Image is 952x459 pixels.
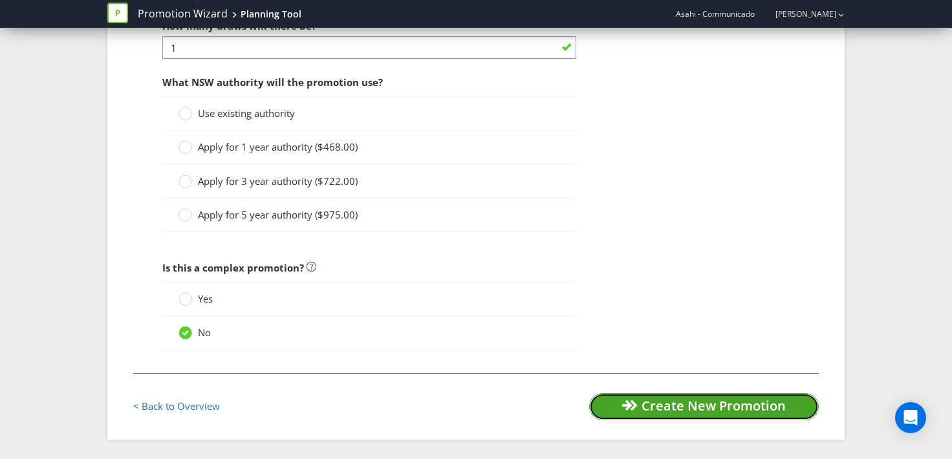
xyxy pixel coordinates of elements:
[589,393,819,421] button: Create New Promotion
[895,402,926,433] div: Open Intercom Messenger
[133,400,220,412] a: < Back to Overview
[642,397,786,414] span: Create New Promotion
[198,140,358,153] span: Apply for 1 year authority ($468.00)
[198,326,211,339] span: No
[198,175,358,187] span: Apply for 3 year authority ($722.00)
[198,292,213,305] span: Yes
[198,208,358,221] span: Apply for 5 year authority ($975.00)
[162,76,383,89] span: What NSW authority will the promotion use?
[763,8,836,19] a: [PERSON_NAME]
[138,6,228,21] a: Promotion Wizard
[162,261,304,274] span: Is this a complex promotion?
[676,8,755,19] span: Asahi - Communicado
[198,107,295,120] span: Use existing authority
[241,8,301,21] div: Planning Tool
